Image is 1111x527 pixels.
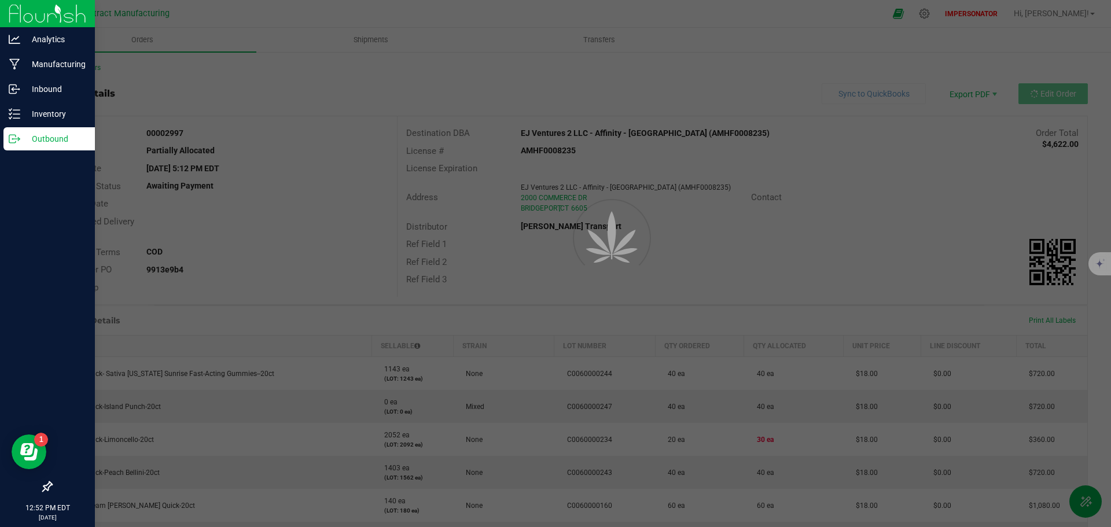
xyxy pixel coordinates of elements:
inline-svg: Manufacturing [9,58,20,70]
p: 12:52 PM EDT [5,503,90,513]
inline-svg: Analytics [9,34,20,45]
p: Manufacturing [20,57,90,71]
iframe: Resource center [12,434,46,469]
p: Inventory [20,107,90,121]
p: [DATE] [5,513,90,522]
inline-svg: Inbound [9,83,20,95]
inline-svg: Outbound [9,133,20,145]
p: Inbound [20,82,90,96]
inline-svg: Inventory [9,108,20,120]
p: Analytics [20,32,90,46]
p: Outbound [20,132,90,146]
iframe: Resource center unread badge [34,433,48,447]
